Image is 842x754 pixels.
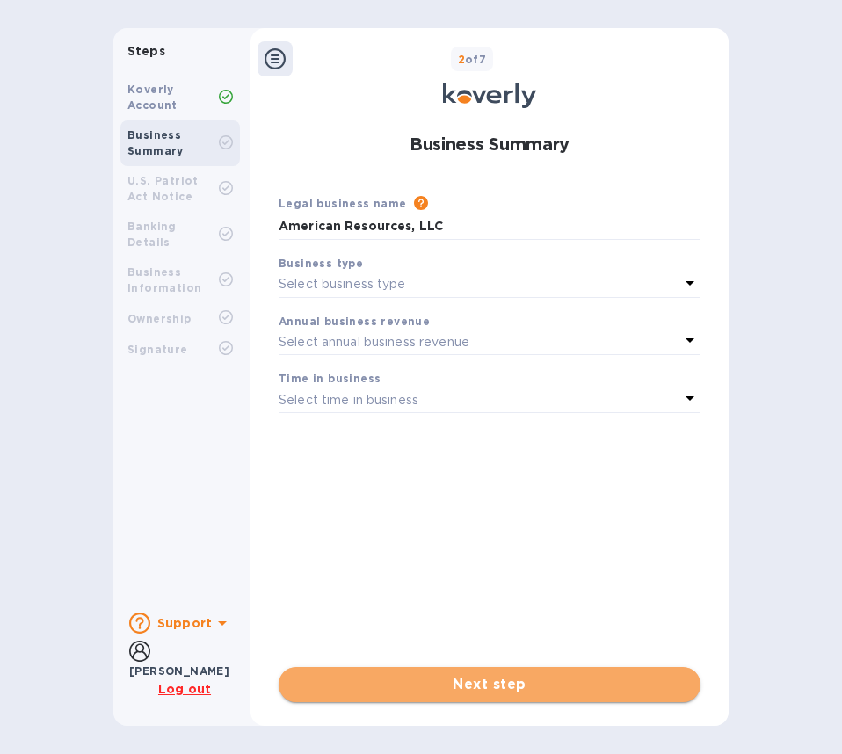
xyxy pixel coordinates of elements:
b: U.S. Patriot Act Notice [127,174,199,203]
span: Next step [293,674,686,695]
b: Legal business name [279,197,407,210]
p: Select time in business [279,391,418,410]
b: Banking Details [127,220,177,249]
b: Time in business [279,372,381,385]
p: Select business type [279,275,406,294]
b: Steps [127,44,165,58]
b: Signature [127,343,188,356]
b: Business Information [127,265,201,294]
input: Enter legal business name [279,214,700,240]
u: Log out [158,682,211,696]
b: Koverly Account [127,83,178,112]
b: Business type [279,257,363,270]
b: Annual business revenue [279,315,430,328]
button: Next step [279,667,700,702]
b: Ownership [127,312,192,325]
p: Select annual business revenue [279,333,469,352]
h1: Business Summary [410,122,570,166]
b: Support [157,616,212,630]
b: Business Summary [127,128,184,157]
span: 2 [458,53,465,66]
b: [PERSON_NAME] [129,664,229,678]
b: of 7 [458,53,487,66]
